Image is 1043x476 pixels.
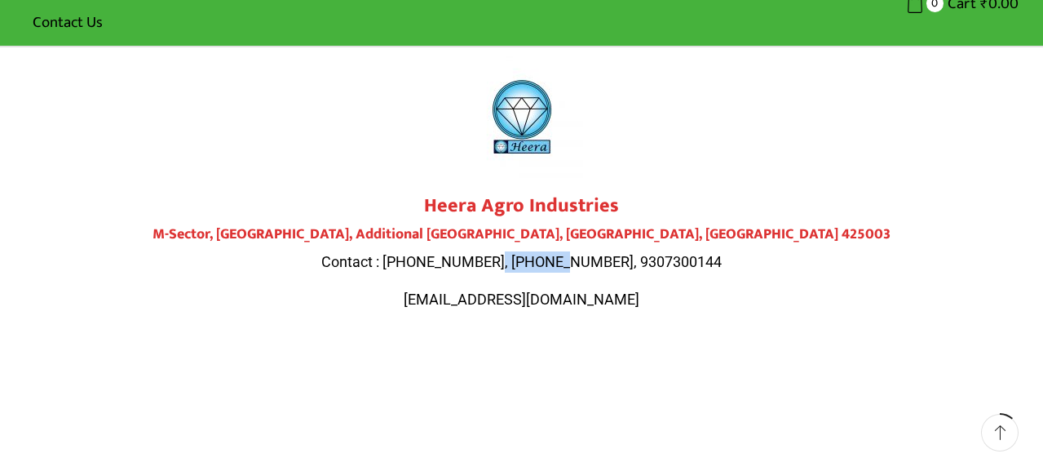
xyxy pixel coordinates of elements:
[461,56,583,178] img: heera-logo-1000
[424,189,619,222] strong: Heera Agro Industries
[65,226,979,244] h4: M-Sector, [GEOGRAPHIC_DATA], Additional [GEOGRAPHIC_DATA], [GEOGRAPHIC_DATA], [GEOGRAPHIC_DATA] 4...
[24,3,111,42] a: Contact Us
[321,253,722,270] span: Contact : [PHONE_NUMBER], [PHONE_NUMBER], 9307300144
[404,291,639,308] span: [EMAIL_ADDRESS][DOMAIN_NAME]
